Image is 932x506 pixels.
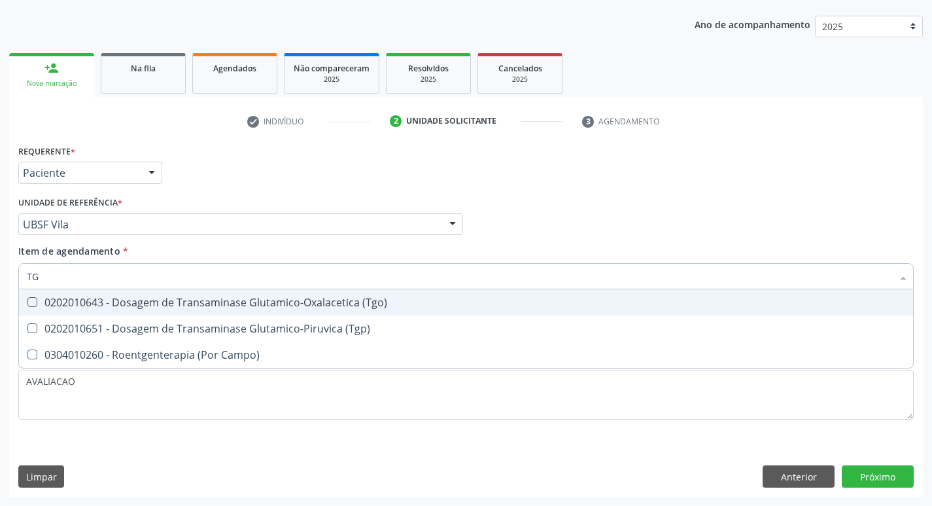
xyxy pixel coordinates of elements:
span: Não compareceram [294,63,370,74]
div: 2025 [294,75,370,84]
div: Nova marcação [18,79,85,88]
p: Ano de acompanhamento [695,16,810,32]
button: Próximo [842,465,914,488]
div: 2 [390,115,402,127]
label: Unidade de referência [18,193,122,213]
span: Resolvidos [408,63,449,74]
input: Buscar por procedimentos [27,263,892,289]
div: 0202010651 - Dosagem de Transaminase Glutamico-Piruvica (Tgp) [27,323,905,334]
div: Unidade solicitante [406,115,496,127]
span: Paciente [23,166,135,179]
span: Item de agendamento [18,245,120,257]
div: person_add [44,61,59,75]
div: 0304010260 - Roentgenterapia (Por Campo) [27,350,905,360]
span: Agendados [213,63,256,74]
label: Requerente [18,141,75,162]
button: Anterior [763,465,835,488]
span: UBSF Vila [23,218,436,231]
div: 2025 [487,75,553,84]
div: 2025 [396,75,461,84]
span: Cancelados [498,63,542,74]
span: Na fila [131,63,156,74]
div: 0202010643 - Dosagem de Transaminase Glutamico-Oxalacetica (Tgo) [27,297,905,308]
